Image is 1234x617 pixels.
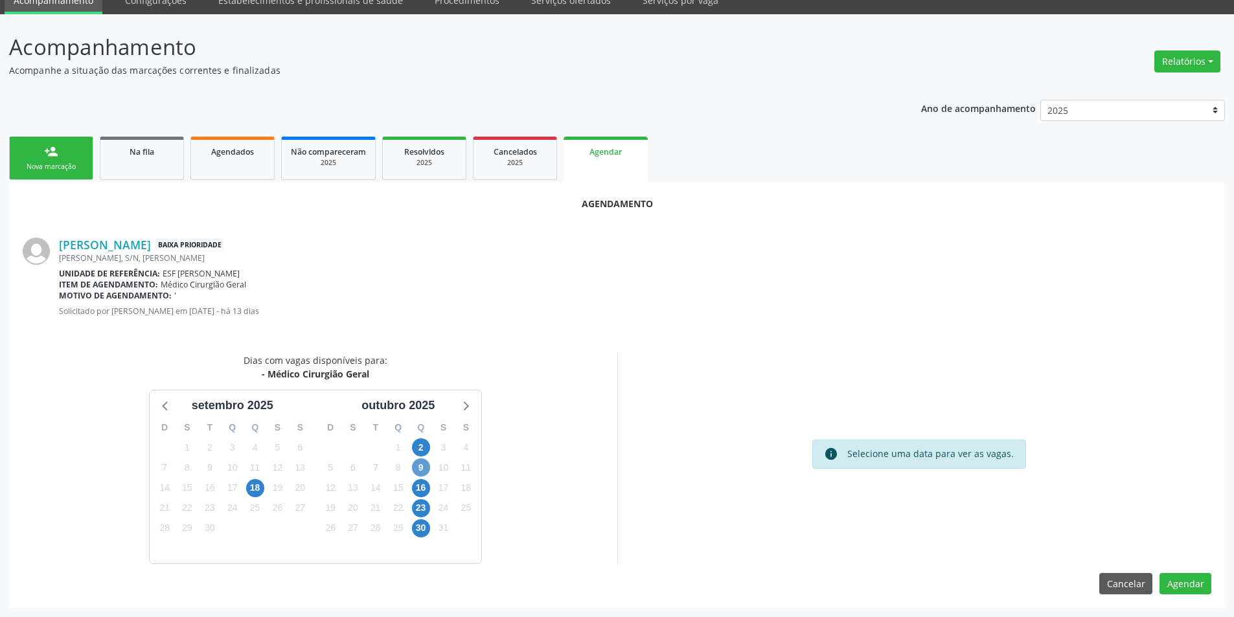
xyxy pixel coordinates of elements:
[178,438,196,456] span: segunda-feira, 1 de setembro de 2025
[356,397,440,414] div: outubro 2025
[266,418,289,438] div: S
[389,519,407,537] span: quarta-feira, 29 de outubro de 2025
[201,458,219,477] span: terça-feira, 9 de setembro de 2025
[291,158,366,168] div: 2025
[291,499,309,517] span: sábado, 27 de setembro de 2025
[457,438,475,456] span: sábado, 4 de outubro de 2025
[387,418,409,438] div: Q
[457,458,475,477] span: sábado, 11 de outubro de 2025
[9,63,860,77] p: Acompanhe a situação das marcações correntes e finalizadas
[187,397,279,414] div: setembro 2025
[412,499,430,517] span: quinta-feira, 23 de outubro de 2025
[178,458,196,477] span: segunda-feira, 8 de setembro de 2025
[321,479,339,497] span: domingo, 12 de outubro de 2025
[389,499,407,517] span: quarta-feira, 22 de outubro de 2025
[321,458,339,477] span: domingo, 5 de outubro de 2025
[268,499,286,517] span: sexta-feira, 26 de setembro de 2025
[178,479,196,497] span: segunda-feira, 15 de setembro de 2025
[268,438,286,456] span: sexta-feira, 5 de setembro de 2025
[321,519,339,537] span: domingo, 26 de outubro de 2025
[1099,573,1152,595] button: Cancelar
[223,479,242,497] span: quarta-feira, 17 de setembro de 2025
[59,238,151,252] a: [PERSON_NAME]
[432,418,455,438] div: S
[201,519,219,537] span: terça-feira, 30 de setembro de 2025
[201,438,219,456] span: terça-feira, 2 de setembro de 2025
[59,252,1211,264] div: [PERSON_NAME], S/N, [PERSON_NAME]
[161,279,246,290] span: Médico Cirurgião Geral
[211,146,254,157] span: Agendados
[9,31,860,63] p: Acompanhamento
[291,146,366,157] span: Não compareceram
[412,479,430,497] span: quinta-feira, 16 de outubro de 2025
[289,418,312,438] div: S
[244,418,266,438] div: Q
[201,499,219,517] span: terça-feira, 23 de setembro de 2025
[223,438,242,456] span: quarta-feira, 3 de setembro de 2025
[268,458,286,477] span: sexta-feira, 12 de setembro de 2025
[434,479,452,497] span: sexta-feira, 17 de outubro de 2025
[154,418,176,438] div: D
[155,479,174,497] span: domingo, 14 de setembro de 2025
[344,499,362,517] span: segunda-feira, 20 de outubro de 2025
[1154,50,1220,73] button: Relatórios
[244,367,387,381] div: - Médico Cirurgião Geral
[389,479,407,497] span: quarta-feira, 15 de outubro de 2025
[921,100,1036,116] p: Ano de acompanhamento
[176,418,199,438] div: S
[155,238,224,252] span: Baixa Prioridade
[342,418,365,438] div: S
[291,438,309,456] span: sábado, 6 de setembro de 2025
[457,479,475,497] span: sábado, 18 de outubro de 2025
[1160,573,1211,595] button: Agendar
[174,290,176,301] span: '
[483,158,547,168] div: 2025
[404,146,444,157] span: Resolvidos
[847,447,1014,461] div: Selecione uma data para ver as vagas.
[178,519,196,537] span: segunda-feira, 29 de setembro de 2025
[221,418,244,438] div: Q
[23,197,1211,210] div: Agendamento
[155,519,174,537] span: domingo, 28 de setembro de 2025
[455,418,477,438] div: S
[291,458,309,477] span: sábado, 13 de setembro de 2025
[344,519,362,537] span: segunda-feira, 27 de outubro de 2025
[201,479,219,497] span: terça-feira, 16 de setembro de 2025
[319,418,342,438] div: D
[19,162,84,172] div: Nova marcação
[389,438,407,456] span: quarta-feira, 1 de outubro de 2025
[367,479,385,497] span: terça-feira, 14 de outubro de 2025
[364,418,387,438] div: T
[367,519,385,537] span: terça-feira, 28 de outubro de 2025
[155,499,174,517] span: domingo, 21 de setembro de 2025
[246,438,264,456] span: quinta-feira, 4 de setembro de 2025
[434,438,452,456] span: sexta-feira, 3 de outubro de 2025
[59,306,1211,317] p: Solicitado por [PERSON_NAME] em [DATE] - há 13 dias
[246,499,264,517] span: quinta-feira, 25 de setembro de 2025
[59,268,160,279] b: Unidade de referência:
[412,458,430,477] span: quinta-feira, 9 de outubro de 2025
[246,479,264,497] span: quinta-feira, 18 de setembro de 2025
[198,418,221,438] div: T
[23,238,50,265] img: img
[178,499,196,517] span: segunda-feira, 22 de setembro de 2025
[824,447,838,461] i: info
[244,353,387,381] div: Dias com vagas disponíveis para:
[412,519,430,537] span: quinta-feira, 30 de outubro de 2025
[59,279,158,290] b: Item de agendamento:
[434,519,452,537] span: sexta-feira, 31 de outubro de 2025
[344,458,362,477] span: segunda-feira, 6 de outubro de 2025
[59,290,172,301] b: Motivo de agendamento:
[130,146,154,157] span: Na fila
[434,458,452,477] span: sexta-feira, 10 de outubro de 2025
[457,499,475,517] span: sábado, 25 de outubro de 2025
[589,146,622,157] span: Agendar
[367,499,385,517] span: terça-feira, 21 de outubro de 2025
[412,438,430,456] span: quinta-feira, 2 de outubro de 2025
[392,158,457,168] div: 2025
[268,479,286,497] span: sexta-feira, 19 de setembro de 2025
[494,146,537,157] span: Cancelados
[321,499,339,517] span: domingo, 19 de outubro de 2025
[163,268,240,279] span: ESF [PERSON_NAME]
[367,458,385,477] span: terça-feira, 7 de outubro de 2025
